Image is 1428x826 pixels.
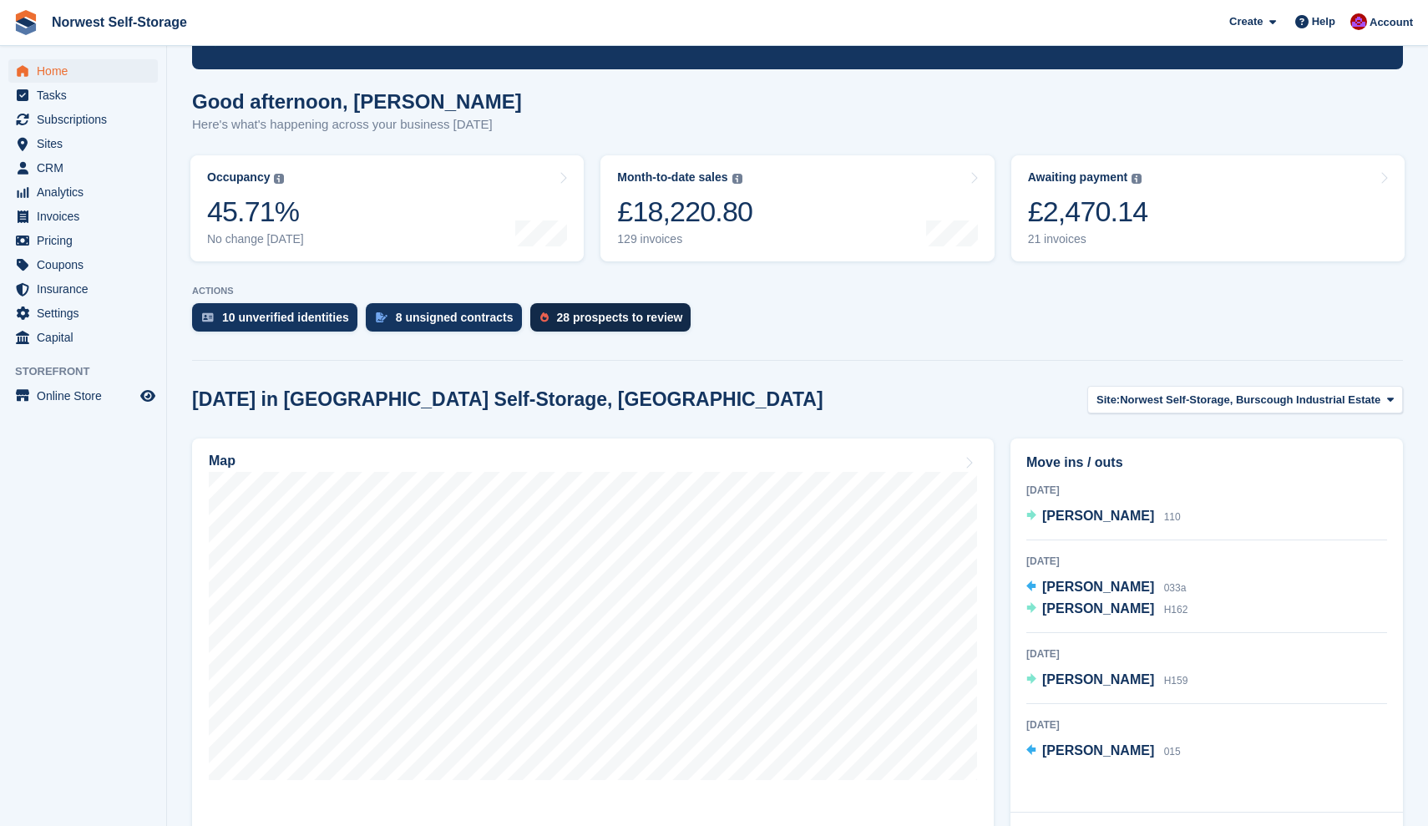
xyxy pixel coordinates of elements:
div: 28 prospects to review [557,311,683,324]
p: Here's what's happening across your business [DATE] [192,115,522,134]
span: H159 [1164,675,1188,687]
h2: [DATE] in [GEOGRAPHIC_DATA] Self-Storage, [GEOGRAPHIC_DATA] [192,388,823,411]
span: Capital [37,326,137,349]
span: Settings [37,302,137,325]
span: Insurance [37,277,137,301]
a: menu [8,132,158,155]
div: 21 invoices [1028,232,1148,246]
div: [DATE] [1026,646,1387,661]
h1: Good afternoon, [PERSON_NAME] [192,90,522,113]
span: [PERSON_NAME] [1042,580,1154,594]
div: £2,470.14 [1028,195,1148,229]
a: Preview store [138,386,158,406]
img: icon-info-grey-7440780725fd019a000dd9b08b2336e03edf1995a4989e88bcd33f0948082b44.svg [732,174,742,184]
a: menu [8,277,158,301]
span: [PERSON_NAME] [1042,601,1154,616]
a: [PERSON_NAME] H159 [1026,670,1187,692]
img: Daniel Grensinger [1350,13,1367,30]
div: [DATE] [1026,717,1387,732]
a: Awaiting payment £2,470.14 21 invoices [1011,155,1405,261]
div: No change [DATE] [207,232,304,246]
div: 129 invoices [617,232,752,246]
span: Analytics [37,180,137,204]
img: stora-icon-8386f47178a22dfd0bd8f6a31ec36ba5ce8667c1dd55bd0f319d3a0aa187defe.svg [13,10,38,35]
img: verify_identity-adf6edd0f0f0b5bbfe63781bf79b02c33cf7c696d77639b501bdc392416b5a36.svg [202,312,214,322]
a: 10 unverified identities [192,303,366,340]
a: Month-to-date sales £18,220.80 129 invoices [600,155,994,261]
span: Pricing [37,229,137,252]
span: Sites [37,132,137,155]
span: H162 [1164,604,1188,616]
span: 110 [1164,511,1181,523]
span: Account [1370,14,1413,31]
a: [PERSON_NAME] 110 [1026,506,1181,528]
span: [PERSON_NAME] [1042,743,1154,758]
h2: Map [209,454,235,469]
div: Awaiting payment [1028,170,1128,185]
h2: Move ins / outs [1026,453,1387,473]
div: £18,220.80 [617,195,752,229]
span: Help [1312,13,1335,30]
div: Occupancy [207,170,270,185]
span: CRM [37,156,137,180]
span: Site: [1096,392,1120,408]
span: [PERSON_NAME] [1042,672,1154,687]
a: menu [8,84,158,107]
a: menu [8,180,158,204]
div: 10 unverified identities [222,311,349,324]
span: Subscriptions [37,108,137,131]
span: Create [1229,13,1263,30]
span: Home [37,59,137,83]
span: 033a [1164,582,1187,594]
a: 8 unsigned contracts [366,303,530,340]
div: [DATE] [1026,483,1387,498]
a: menu [8,229,158,252]
div: Month-to-date sales [617,170,727,185]
a: menu [8,156,158,180]
span: Invoices [37,205,137,228]
a: menu [8,108,158,131]
img: prospect-51fa495bee0391a8d652442698ab0144808aea92771e9ea1ae160a38d050c398.svg [540,312,549,322]
img: icon-info-grey-7440780725fd019a000dd9b08b2336e03edf1995a4989e88bcd33f0948082b44.svg [1132,174,1142,184]
a: menu [8,205,158,228]
img: contract_signature_icon-13c848040528278c33f63329250d36e43548de30e8caae1d1a13099fd9432cc5.svg [376,312,387,322]
a: [PERSON_NAME] 033a [1026,577,1186,599]
a: menu [8,253,158,276]
p: ACTIONS [192,286,1403,296]
a: menu [8,326,158,349]
div: [DATE] [1026,554,1387,569]
span: Norwest Self-Storage, Burscough Industrial Estate [1120,392,1380,408]
span: Storefront [15,363,166,380]
button: Site: Norwest Self-Storage, Burscough Industrial Estate [1087,386,1403,413]
img: icon-info-grey-7440780725fd019a000dd9b08b2336e03edf1995a4989e88bcd33f0948082b44.svg [274,174,284,184]
a: Occupancy 45.71% No change [DATE] [190,155,584,261]
a: Norwest Self-Storage [45,8,194,36]
span: 015 [1164,746,1181,758]
div: 8 unsigned contracts [396,311,514,324]
a: [PERSON_NAME] 015 [1026,741,1181,763]
a: [PERSON_NAME] H162 [1026,599,1187,621]
span: [PERSON_NAME] [1042,509,1154,523]
div: 45.71% [207,195,304,229]
span: Coupons [37,253,137,276]
a: menu [8,384,158,408]
a: menu [8,59,158,83]
a: 28 prospects to review [530,303,700,340]
span: Tasks [37,84,137,107]
span: Online Store [37,384,137,408]
a: menu [8,302,158,325]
